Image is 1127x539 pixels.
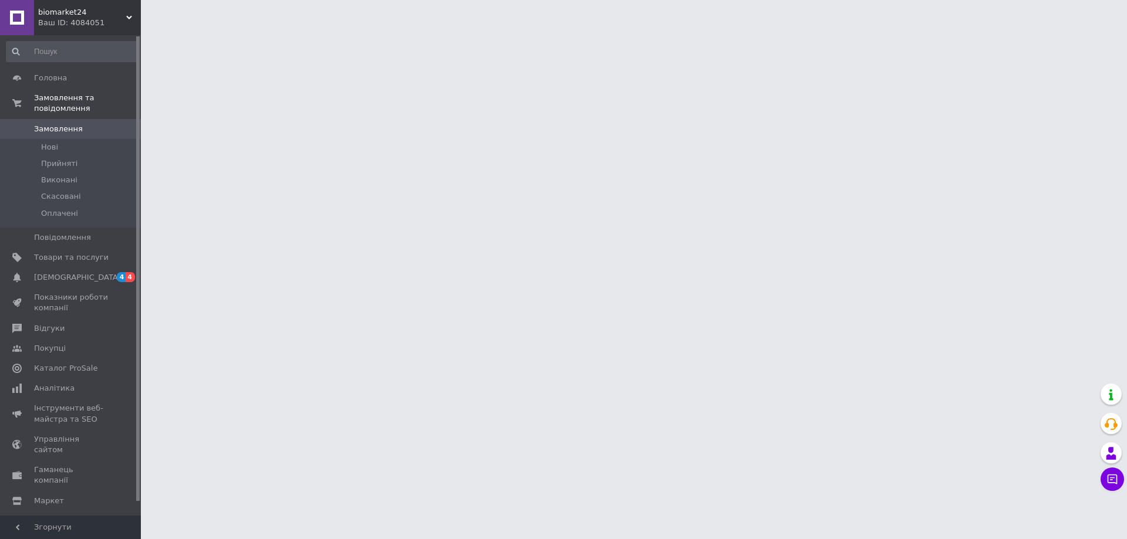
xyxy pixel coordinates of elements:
[41,175,77,185] span: Виконані
[34,73,67,83] span: Головна
[6,41,139,62] input: Пошук
[34,343,66,354] span: Покупці
[34,465,109,486] span: Гаманець компанії
[34,292,109,313] span: Показники роботи компанії
[34,363,97,374] span: Каталог ProSale
[38,7,126,18] span: biomarket24
[41,142,58,152] span: Нові
[34,93,141,114] span: Замовлення та повідомлення
[34,272,121,283] span: [DEMOGRAPHIC_DATA]
[34,383,75,394] span: Аналітика
[34,434,109,455] span: Управління сайтом
[34,252,109,263] span: Товари та послуги
[38,18,141,28] div: Ваш ID: 4084051
[1101,467,1124,491] button: Чат з покупцем
[41,158,77,169] span: Прийняті
[34,496,64,506] span: Маркет
[34,232,91,243] span: Повідомлення
[34,124,83,134] span: Замовлення
[34,403,109,424] span: Інструменти веб-майстра та SEO
[126,272,135,282] span: 4
[41,208,78,219] span: Оплачені
[117,272,126,282] span: 4
[34,323,65,334] span: Відгуки
[41,191,81,202] span: Скасовані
